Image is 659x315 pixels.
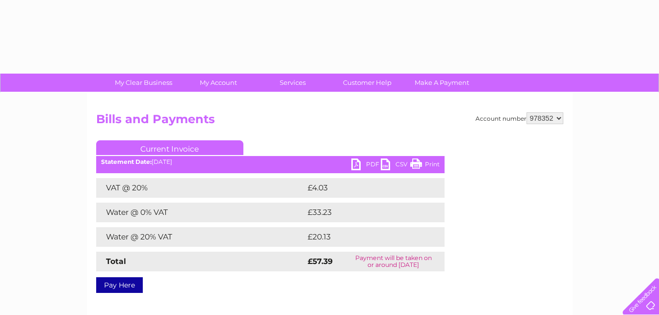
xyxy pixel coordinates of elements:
[351,158,381,173] a: PDF
[252,74,333,92] a: Services
[178,74,259,92] a: My Account
[305,178,422,198] td: £4.03
[410,158,440,173] a: Print
[475,112,563,124] div: Account number
[305,227,424,247] td: £20.13
[96,158,445,165] div: [DATE]
[381,158,410,173] a: CSV
[308,257,333,266] strong: £57.39
[343,252,445,271] td: Payment will be taken on or around [DATE]
[305,203,424,222] td: £33.23
[96,178,305,198] td: VAT @ 20%
[101,158,152,165] b: Statement Date:
[96,112,563,131] h2: Bills and Payments
[327,74,408,92] a: Customer Help
[96,203,305,222] td: Water @ 0% VAT
[96,227,305,247] td: Water @ 20% VAT
[401,74,482,92] a: Make A Payment
[96,277,143,293] a: Pay Here
[106,257,126,266] strong: Total
[103,74,184,92] a: My Clear Business
[96,140,243,155] a: Current Invoice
